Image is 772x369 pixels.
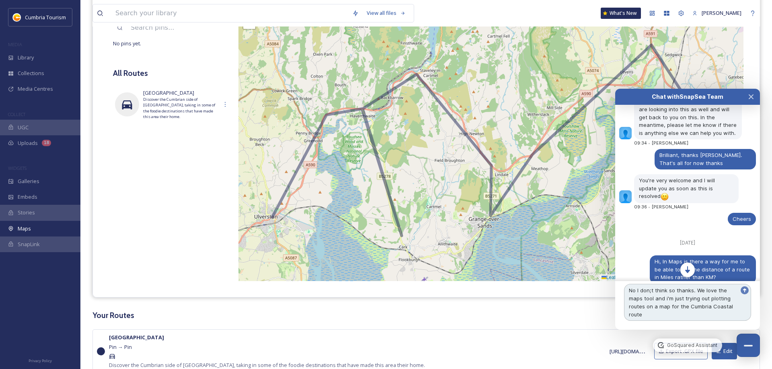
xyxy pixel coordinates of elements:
[8,41,22,47] span: MEDIA
[619,127,632,140] img: 796191d10a59a25676f771fc54ea349f
[143,89,218,97] span: [GEOGRAPHIC_DATA]
[111,4,348,22] input: Search your library
[601,8,641,19] a: What's New
[247,18,252,28] span: −
[600,274,743,281] div: Map Courtesy of © contributors
[653,338,722,352] a: GoSquared Assistant
[127,19,234,37] input: Search pins...
[42,140,51,146] div: 18
[688,5,745,21] a: [PERSON_NAME]
[639,177,717,199] span: You're very welcome and I will update you as soon as this is resolved
[18,69,44,77] span: Collections
[25,14,66,21] span: Cumbria Tourism
[18,85,53,93] span: Media Centres
[639,98,738,136] span: Understood, I see what you mean, we are looking into this as well and will get back to you on thi...
[109,343,132,351] span: Pin → Pin
[655,258,751,280] span: Hi, In Maps is there a way for me to be able to set the distance of a route in Miles rather than KM?
[143,97,218,120] span: Discover the Cumbrian side of [GEOGRAPHIC_DATA], taking in some of the foodie destinations that h...
[602,275,621,280] a: Leaflet
[29,358,52,363] span: Privacy Policy
[648,204,650,210] span: •
[659,152,744,166] span: Brilliant, thanks [PERSON_NAME]. That's all for now thanks
[702,9,741,16] span: [PERSON_NAME]
[29,355,52,365] a: Privacy Policy
[109,334,164,341] strong: [GEOGRAPHIC_DATA]
[8,111,25,117] span: COLLECT
[113,40,141,47] span: No pins yet.
[18,54,34,61] span: Library
[18,124,29,131] span: UGC
[654,343,708,359] button: Export .GPX file
[18,241,40,248] span: SnapLink
[18,139,38,147] span: Uploads
[615,240,760,246] div: [DATE]
[18,193,37,201] span: Embeds
[619,190,632,203] img: 796191d10a59a25676f771fc54ea349f
[610,347,662,355] a: [URL][DOMAIN_NAME]
[18,177,39,185] span: Galleries
[630,93,745,101] div: Chat with SnapSea Team
[737,334,760,357] button: Close Chat
[18,209,35,216] span: Stories
[661,193,669,201] img: :)
[634,204,693,210] div: 09:36 [PERSON_NAME]
[363,5,410,21] a: View all files
[92,310,760,321] h3: Your Routes
[712,343,737,359] button: Edit
[8,165,27,171] span: WIDGETS
[733,216,751,222] span: Cheers
[634,141,693,146] div: 09:34 [PERSON_NAME]
[109,361,425,369] span: Discover the Cumbrian side of [GEOGRAPHIC_DATA], taking in some of the foodie destinations that h...
[742,89,760,105] button: Close Chat
[18,225,31,232] span: Maps
[113,67,148,79] h3: All Routes
[13,13,21,21] img: images.jpg
[648,141,650,146] span: •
